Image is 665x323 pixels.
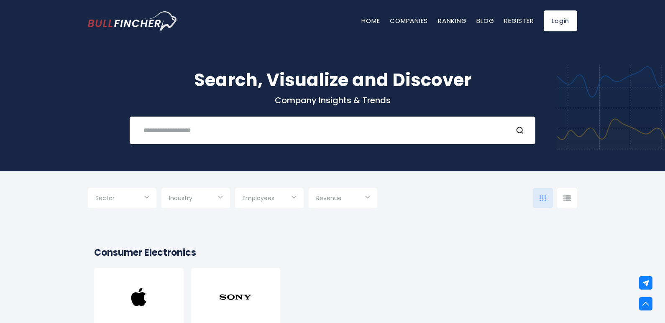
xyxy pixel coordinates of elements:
input: Selection [95,191,149,206]
a: Register [504,16,534,25]
a: Blog [476,16,494,25]
input: Selection [169,191,223,206]
p: Company Insights & Trends [88,95,577,106]
input: Selection [243,191,296,206]
span: Employees [243,194,274,202]
img: SONY.png [219,280,252,314]
a: Login [544,10,577,31]
span: Sector [95,194,115,202]
span: Revenue [316,194,342,202]
img: icon-comp-grid.svg [540,195,546,201]
h1: Search, Visualize and Discover [88,67,577,93]
img: AAPL.png [122,280,156,314]
a: Ranking [438,16,466,25]
img: icon-comp-list-view.svg [563,195,571,201]
a: Go to homepage [88,11,178,31]
a: Home [361,16,380,25]
button: Search [516,125,527,136]
input: Selection [316,191,370,206]
span: Industry [169,194,192,202]
h2: Consumer Electronics [94,246,571,259]
img: Bullfincher logo [88,11,178,31]
a: Companies [390,16,428,25]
